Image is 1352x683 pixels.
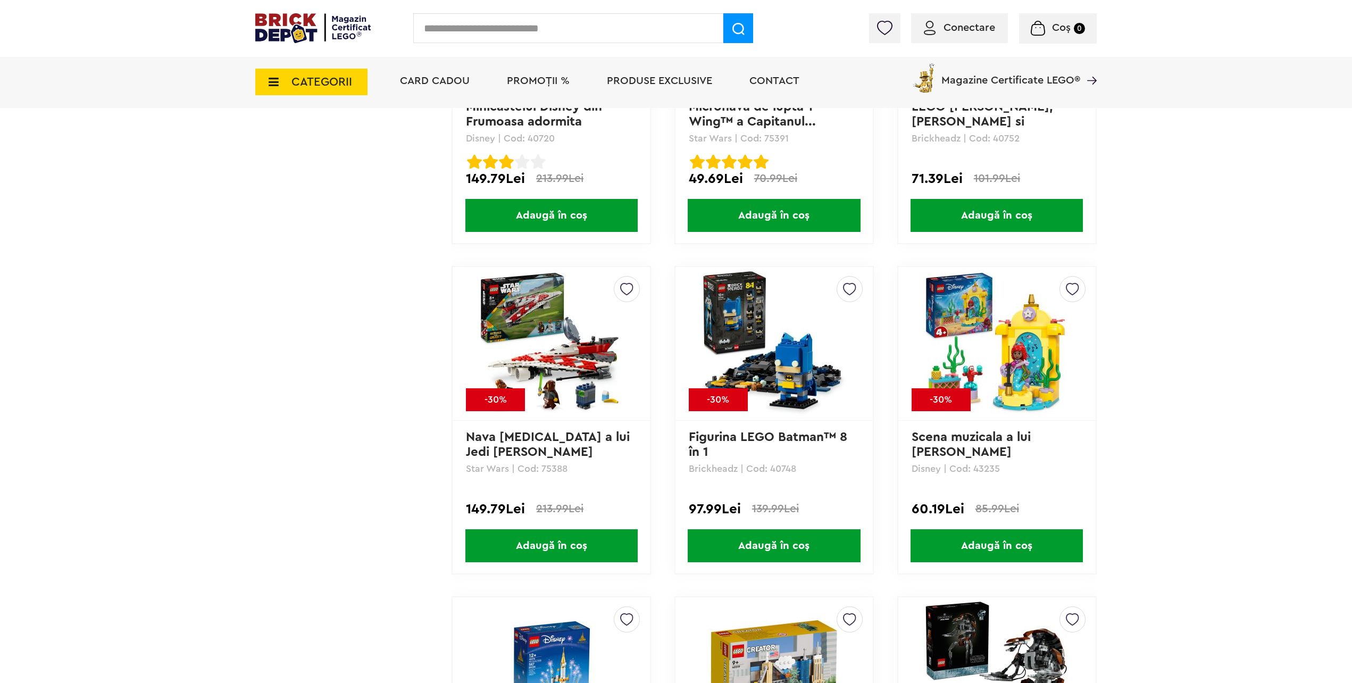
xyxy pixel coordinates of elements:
span: 149.79Lei [466,503,525,515]
a: Adaugă în coș [453,199,650,232]
a: Nava [MEDICAL_DATA] a lui Jedi [PERSON_NAME] [466,431,633,459]
img: Evaluare cu stele [722,154,737,169]
img: Evaluare cu stele [467,154,482,169]
a: Adaugă în coș [675,529,873,562]
a: Produse exclusive [607,76,712,86]
p: Star Wars | Cod: 75388 [466,464,637,473]
a: Conectare [924,22,995,33]
a: Card Cadou [400,76,470,86]
span: 101.99Lei [974,173,1020,184]
p: Brickheadz | Cod: 40748 [689,464,859,473]
span: 49.69Lei [689,172,743,185]
div: -30% [912,388,971,411]
img: Evaluare cu stele [706,154,721,169]
span: CATEGORII [291,76,352,88]
p: Disney | Cod: 43235 [912,464,1082,473]
span: 149.79Lei [466,172,525,185]
img: Evaluare cu stele [738,154,753,169]
img: Evaluare cu stele [483,154,498,169]
span: Adaugă în coș [688,529,860,562]
p: Brickheadz | Cod: 40752 [912,134,1082,143]
span: 213.99Lei [536,503,583,514]
div: -30% [466,388,525,411]
img: Evaluare cu stele [515,154,530,169]
a: Contact [749,76,799,86]
span: 213.99Lei [536,173,583,184]
img: Scena muzicala a lui Ariel [922,269,1071,418]
a: Adaugă în coș [898,529,1096,562]
img: Nava stelara a lui Jedi Bob [477,269,626,418]
a: Figurina LEGO Batman™ 8 în 1 [689,431,851,459]
div: -30% [689,388,748,411]
span: Adaugă în coș [688,199,860,232]
span: Adaugă în coș [911,199,1083,232]
span: Adaugă în coș [465,199,638,232]
span: Conectare [944,22,995,33]
p: Star Wars | Cod: 75391 [689,134,859,143]
span: Coș [1052,22,1071,33]
img: Evaluare cu stele [690,154,705,169]
a: PROMOȚII % [507,76,570,86]
span: 139.99Lei [752,503,799,514]
span: 70.99Lei [754,173,797,184]
span: 71.39Lei [912,172,963,185]
span: Adaugă în coș [911,529,1083,562]
span: Adaugă în coș [465,529,638,562]
img: Figurina LEGO Batman™ 8 în 1 [699,269,848,418]
span: Magazine Certificate LEGO® [941,61,1080,86]
a: Adaugă în coș [453,529,650,562]
a: Magazine Certificate LEGO® [1080,61,1097,72]
p: Disney | Cod: 40720 [466,134,637,143]
span: 85.99Lei [975,503,1019,514]
img: Evaluare cu stele [499,154,514,169]
a: Scena muzicala a lui [PERSON_NAME] [912,431,1034,459]
small: 0 [1074,23,1085,34]
a: Adaugă în coș [675,199,873,232]
span: 97.99Lei [689,503,741,515]
img: Evaluare cu stele [754,154,769,169]
img: Evaluare cu stele [531,154,546,169]
a: Adaugă în coș [898,199,1096,232]
span: 60.19Lei [912,503,964,515]
a: LEGO [PERSON_NAME], [PERSON_NAME] si [PERSON_NAME] [912,101,1057,143]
